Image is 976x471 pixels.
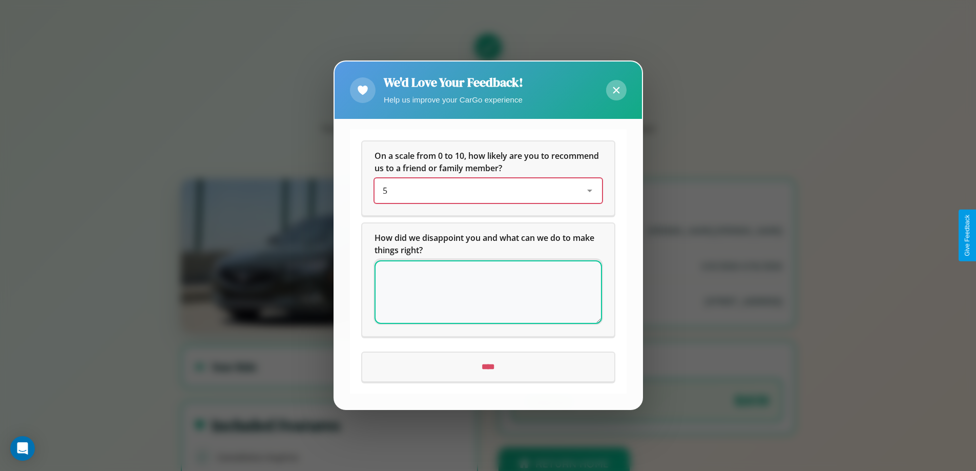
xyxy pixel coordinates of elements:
[375,233,596,256] span: How did we disappoint you and what can we do to make things right?
[362,142,614,216] div: On a scale from 0 to 10, how likely are you to recommend us to a friend or family member?
[964,215,971,256] div: Give Feedback
[375,151,601,174] span: On a scale from 0 to 10, how likely are you to recommend us to a friend or family member?
[375,179,602,203] div: On a scale from 0 to 10, how likely are you to recommend us to a friend or family member?
[375,150,602,175] h5: On a scale from 0 to 10, how likely are you to recommend us to a friend or family member?
[383,186,387,197] span: 5
[10,436,35,461] div: Open Intercom Messenger
[384,93,523,107] p: Help us improve your CarGo experience
[384,74,523,91] h2: We'd Love Your Feedback!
